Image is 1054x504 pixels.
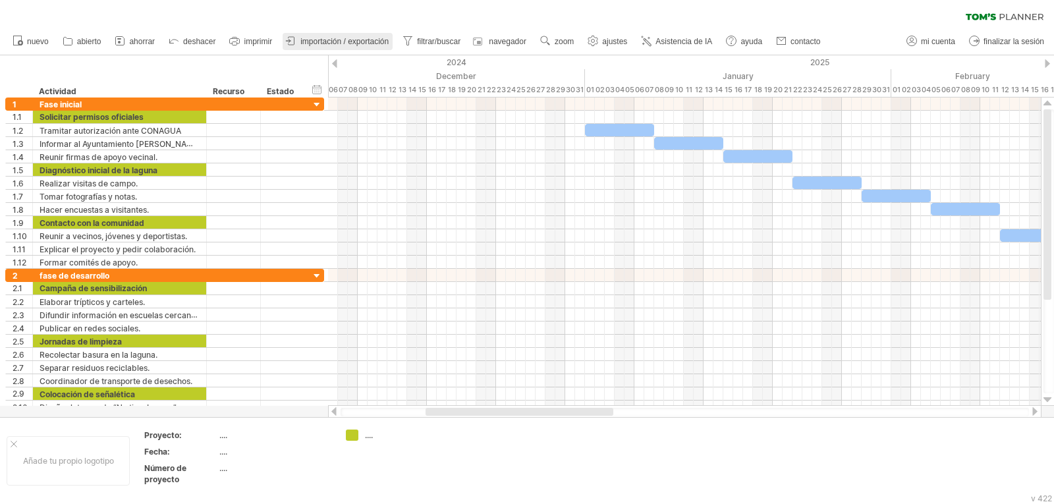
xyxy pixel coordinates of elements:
font: zoom [555,37,574,46]
font: 1.9 [13,218,24,228]
font: 2.3 [13,310,24,320]
div: Sunday, 8 December 2024 [348,83,358,97]
font: Realizar visitas de campo. [40,179,138,188]
font: ajustes [602,37,627,46]
div: Thursday, 13 February 2025 [1010,83,1020,97]
div: Tuesday, 28 January 2025 [852,83,862,97]
font: imprimir [244,37,272,46]
div: Friday, 6 December 2024 [328,83,338,97]
div: Thursday, 23 January 2025 [802,83,812,97]
font: 2.4 [13,323,24,333]
div: Friday, 27 December 2024 [536,83,545,97]
div: Tuesday, 4 February 2025 [921,83,931,97]
div: Sunday, 15 December 2024 [417,83,427,97]
div: Wednesday, 29 January 2025 [862,83,872,97]
font: Recurso [213,86,244,96]
font: Número de proyecto [144,463,186,484]
a: ajustes [584,33,631,50]
font: Colocación de señalética [40,389,135,399]
div: Monday, 13 January 2025 [704,83,713,97]
div: .... [365,430,437,441]
font: 1.8 [13,205,24,215]
a: nuevo [9,33,53,50]
a: Asistencia de IA [638,33,716,50]
div: Tuesday, 21 January 2025 [783,83,792,97]
font: Añade tu propio logotipo [23,456,114,466]
div: Monday, 27 January 2025 [842,83,852,97]
div: Wednesday, 1 January 2025 [585,83,595,97]
font: navegador [489,37,526,46]
div: Sunday, 26 January 2025 [832,83,842,97]
div: 1.1 [13,111,32,123]
font: Tomar fotografías y notas. [40,192,137,202]
div: Sunday, 2 February 2025 [901,83,911,97]
div: Campaña de sensibilización [40,282,200,294]
a: importación / exportación [283,33,393,50]
font: Coordinador de transporte de desechos. [40,376,192,386]
div: Saturday, 14 December 2024 [407,83,417,97]
a: navegador [471,33,530,50]
div: Wednesday, 12 February 2025 [1000,83,1010,97]
a: contacto [773,33,824,50]
font: abierto [77,37,101,46]
div: Monday, 16 December 2024 [427,83,437,97]
div: Thursday, 6 February 2025 [941,83,951,97]
div: Wednesday, 25 December 2024 [516,83,526,97]
font: Proyecto: [144,430,182,440]
div: Monday, 23 December 2024 [496,83,506,97]
div: Sunday, 5 January 2025 [624,83,634,97]
font: Explicar el proyecto y pedir colaboración. [40,244,196,254]
div: Thursday, 26 December 2024 [526,83,536,97]
font: Actividad [39,86,76,96]
font: 1.5 [13,165,23,175]
font: finalizar la sesión [984,37,1044,46]
font: Informar al Ayuntamiento [PERSON_NAME][GEOGRAPHIC_DATA]. [40,138,287,149]
div: Sunday, 22 December 2024 [486,83,496,97]
font: nuevo [27,37,49,46]
font: Asistencia de IA [655,37,712,46]
font: Diseñar letreros de “No tirar basura”. [40,403,177,412]
div: Saturday, 4 January 2025 [615,83,624,97]
a: ahorrar [111,33,159,50]
font: ayuda [740,37,762,46]
div: December 2024 [279,69,585,83]
font: Jornadas de limpieza [40,337,122,347]
font: fase de desarrollo [40,271,109,281]
font: Fase inicial [40,99,82,109]
div: Wednesday, 11 December 2024 [377,83,387,97]
div: 2.1 [13,282,32,294]
div: Friday, 31 January 2025 [881,83,891,97]
div: Friday, 14 February 2025 [1020,83,1030,97]
font: 1.2 [13,126,23,136]
a: deshacer [165,33,219,50]
div: Saturday, 18 January 2025 [753,83,763,97]
div: Sunday, 16 February 2025 [1040,83,1049,97]
font: 2.7 [13,363,24,373]
div: Wednesday, 5 February 2025 [931,83,941,97]
font: Elaborar trípticos y carteles. [40,297,145,307]
div: Wednesday, 22 January 2025 [792,83,802,97]
font: v 422 [1031,493,1052,503]
div: Saturday, 25 January 2025 [822,83,832,97]
font: Tramitar autorización ante CONAGUA [40,126,181,136]
div: Tuesday, 10 December 2024 [368,83,377,97]
font: Contacto con la comunidad [40,218,144,228]
a: abierto [59,33,105,50]
div: Sunday, 9 February 2025 [970,83,980,97]
div: Wednesday, 18 December 2024 [447,83,457,97]
font: Hacer encuestas a visitantes. [40,205,149,215]
a: zoom [537,33,578,50]
font: Reunir a vecinos, jóvenes y deportistas. [40,231,187,241]
font: 1.6 [13,179,24,188]
font: 1.10 [13,231,27,241]
div: Thursday, 12 December 2024 [387,83,397,97]
div: Monday, 30 December 2024 [565,83,575,97]
div: Monday, 6 January 2025 [634,83,644,97]
font: 1.4 [13,152,24,162]
div: Friday, 10 January 2025 [674,83,684,97]
div: Thursday, 2 January 2025 [595,83,605,97]
font: Recolectar basura en la laguna. [40,350,157,360]
font: .... [219,430,227,440]
font: 2.2 [13,297,24,307]
div: Solicitar permisos oficiales [40,111,200,123]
